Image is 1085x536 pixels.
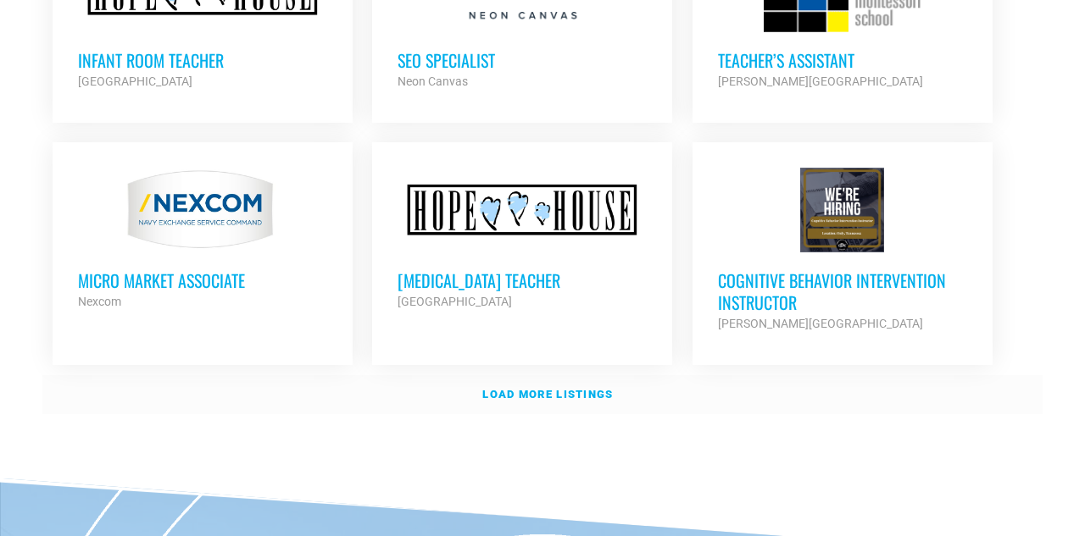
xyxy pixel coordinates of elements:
[78,295,121,308] strong: Nexcom
[78,269,327,291] h3: Micro Market Associate
[718,49,967,71] h3: Teacher’s Assistant
[693,142,993,359] a: Cognitive Behavior Intervention Instructor [PERSON_NAME][GEOGRAPHIC_DATA]
[42,375,1043,414] a: Load more listings
[398,295,512,308] strong: [GEOGRAPHIC_DATA]
[398,49,647,71] h3: SEO Specialist
[482,388,613,401] strong: Load more listings
[398,269,647,291] h3: [MEDICAL_DATA] Teacher
[53,142,353,337] a: Micro Market Associate Nexcom
[372,142,672,337] a: [MEDICAL_DATA] Teacher [GEOGRAPHIC_DATA]
[718,317,923,330] strong: [PERSON_NAME][GEOGRAPHIC_DATA]
[78,75,192,88] strong: [GEOGRAPHIC_DATA]
[718,75,923,88] strong: [PERSON_NAME][GEOGRAPHIC_DATA]
[398,75,468,88] strong: Neon Canvas
[78,49,327,71] h3: Infant Room Teacher
[718,269,967,313] h3: Cognitive Behavior Intervention Instructor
